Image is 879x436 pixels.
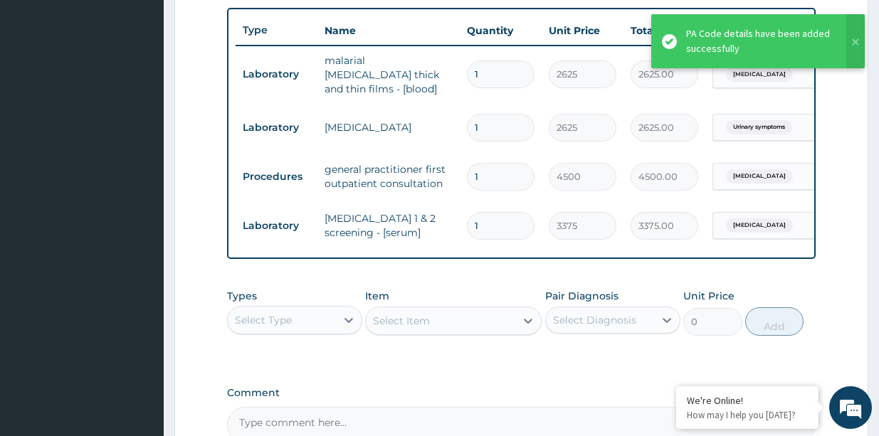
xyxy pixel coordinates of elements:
span: Urinary symptoms [726,120,792,134]
th: Type [236,17,317,43]
label: Pair Diagnosis [545,289,619,303]
label: Comment [227,387,816,399]
th: Total Price [623,16,705,45]
td: malarial [MEDICAL_DATA] thick and thin films - [blood] [317,46,460,103]
span: We're online! [83,129,196,272]
td: general practitioner first outpatient consultation [317,155,460,198]
td: Procedures [236,164,317,190]
td: Laboratory [236,61,317,87]
div: We're Online! [687,394,808,407]
th: Name [317,16,460,45]
div: Minimize live chat window [233,7,268,41]
div: PA Code details have been added successfully [686,26,833,56]
label: Types [227,290,257,302]
div: Chat with us now [74,80,239,98]
td: Laboratory [236,213,317,239]
label: Item [365,289,389,303]
td: Laboratory [236,115,317,141]
td: [MEDICAL_DATA] 1 & 2 screening - [serum] [317,204,460,247]
span: [MEDICAL_DATA] [726,218,793,233]
span: [MEDICAL_DATA] [726,169,793,184]
p: How may I help you today? [687,409,808,421]
th: Quantity [460,16,542,45]
th: Unit Price [542,16,623,45]
td: [MEDICAL_DATA] [317,113,460,142]
textarea: Type your message and hit 'Enter' [7,287,271,337]
div: Select Type [235,313,292,327]
img: d_794563401_company_1708531726252_794563401 [26,71,58,107]
button: Add [745,307,804,336]
div: Select Diagnosis [553,313,636,327]
span: [MEDICAL_DATA] [726,68,793,82]
label: Unit Price [683,289,735,303]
